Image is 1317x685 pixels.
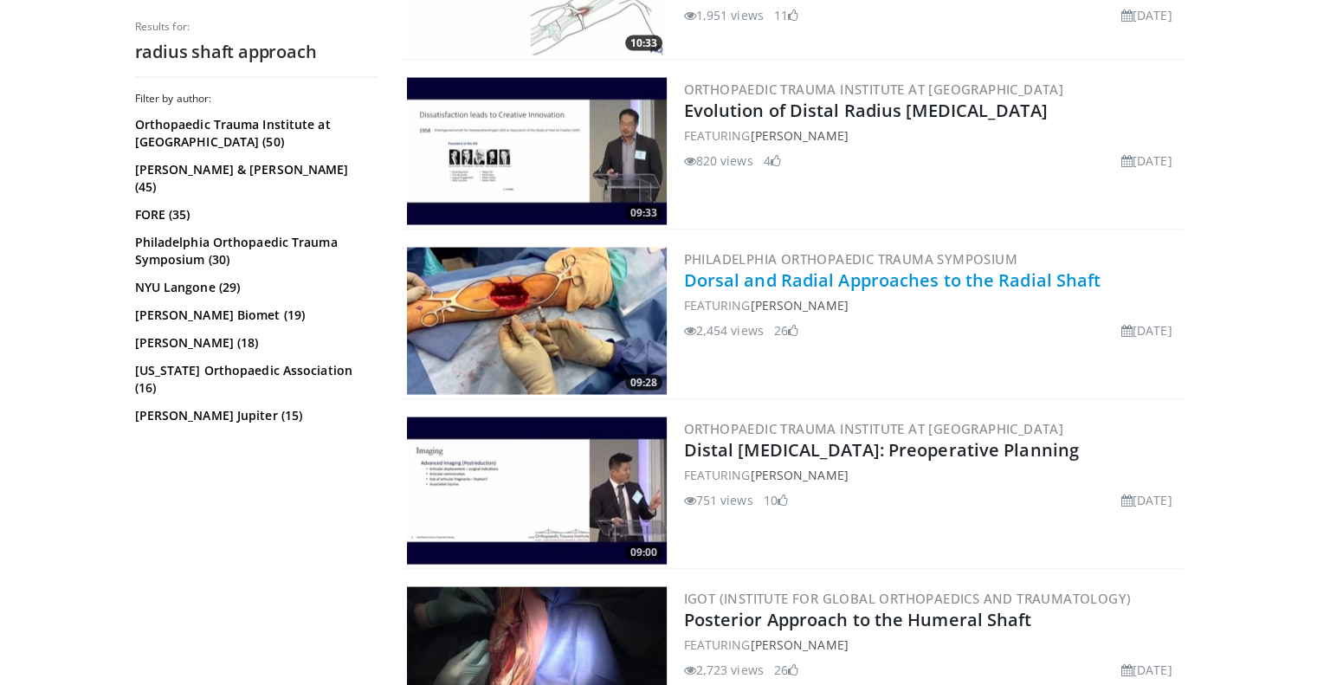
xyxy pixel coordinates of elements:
[625,545,662,560] span: 09:00
[750,637,848,653] a: [PERSON_NAME]
[135,362,373,397] a: [US_STATE] Orthopaedic Association (16)
[684,126,1179,145] div: FEATURING
[407,417,667,565] img: 49ca61f4-be12-431f-8192-8b7482e2041b.300x170_q85_crop-smart_upscale.jpg
[1121,6,1172,24] li: [DATE]
[625,36,662,51] span: 10:33
[135,307,373,324] a: [PERSON_NAME] Biomet (19)
[684,6,764,24] li: 1,951 views
[625,205,662,221] span: 09:33
[684,466,1179,484] div: FEATURING
[135,407,373,424] a: [PERSON_NAME] Jupiter (15)
[135,116,373,151] a: Orthopaedic Trauma Institute at [GEOGRAPHIC_DATA] (50)
[684,250,1017,268] a: Philadelphia Orthopaedic Trauma Symposium
[774,321,798,339] li: 26
[625,375,662,391] span: 09:28
[684,661,764,679] li: 2,723 views
[764,152,781,170] li: 4
[135,41,378,63] h2: radius shaft approach
[684,99,1048,122] a: Evolution of Distal Radius [MEDICAL_DATA]
[407,248,667,395] img: 6dde29f8-72d8-4a08-92b4-bc6555361e90.300x170_q85_crop-smart_upscale.jpg
[684,296,1179,314] div: FEATURING
[684,420,1064,437] a: Orthopaedic Trauma Institute at [GEOGRAPHIC_DATA]
[1121,661,1172,679] li: [DATE]
[684,636,1179,654] div: FEATURING
[684,438,1079,462] a: Distal [MEDICAL_DATA]: Preoperative Planning
[684,608,1032,631] a: Posterior Approach to the Humeral Shaft
[750,127,848,144] a: [PERSON_NAME]
[1121,491,1172,509] li: [DATE]
[135,161,373,196] a: [PERSON_NAME] & [PERSON_NAME] (45)
[764,491,788,509] li: 10
[750,297,848,313] a: [PERSON_NAME]
[684,268,1101,292] a: Dorsal and Radial Approaches to the Radial Shaft
[1121,152,1172,170] li: [DATE]
[135,20,378,34] p: Results for:
[750,467,848,483] a: [PERSON_NAME]
[135,279,373,296] a: NYU Langone (29)
[684,81,1064,98] a: Orthopaedic Trauma Institute at [GEOGRAPHIC_DATA]
[407,248,667,395] a: 09:28
[684,152,753,170] li: 820 views
[684,491,753,509] li: 751 views
[135,334,373,352] a: [PERSON_NAME] (18)
[684,590,1132,607] a: IGOT (Institute for Global Orthopaedics and Traumatology)
[407,417,667,565] a: 09:00
[135,234,373,268] a: Philadelphia Orthopaedic Trauma Symposium (30)
[684,321,764,339] li: 2,454 views
[135,92,378,106] h3: Filter by author:
[1121,321,1172,339] li: [DATE]
[774,661,798,679] li: 26
[774,6,798,24] li: 11
[407,78,667,225] a: 09:33
[135,206,373,223] a: FORE (35)
[407,78,667,225] img: e34d9f5b-351a-416d-b52d-2ea557668071.300x170_q85_crop-smart_upscale.jpg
